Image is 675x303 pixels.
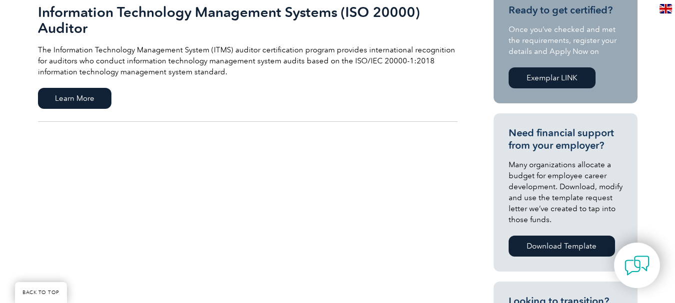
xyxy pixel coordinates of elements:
[15,282,67,303] a: BACK TO TOP
[38,88,111,109] span: Learn More
[509,67,596,88] a: Exemplar LINK
[38,44,458,77] p: The Information Technology Management System (ITMS) auditor certification program provides intern...
[660,4,672,13] img: en
[625,253,650,278] img: contact-chat.png
[509,236,615,257] a: Download Template
[509,159,623,225] p: Many organizations allocate a budget for employee career development. Download, modify and use th...
[509,4,623,16] h3: Ready to get certified?
[509,127,623,152] h3: Need financial support from your employer?
[38,4,458,36] h2: Information Technology Management Systems (ISO 20000) Auditor
[509,24,623,57] p: Once you’ve checked and met the requirements, register your details and Apply Now on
